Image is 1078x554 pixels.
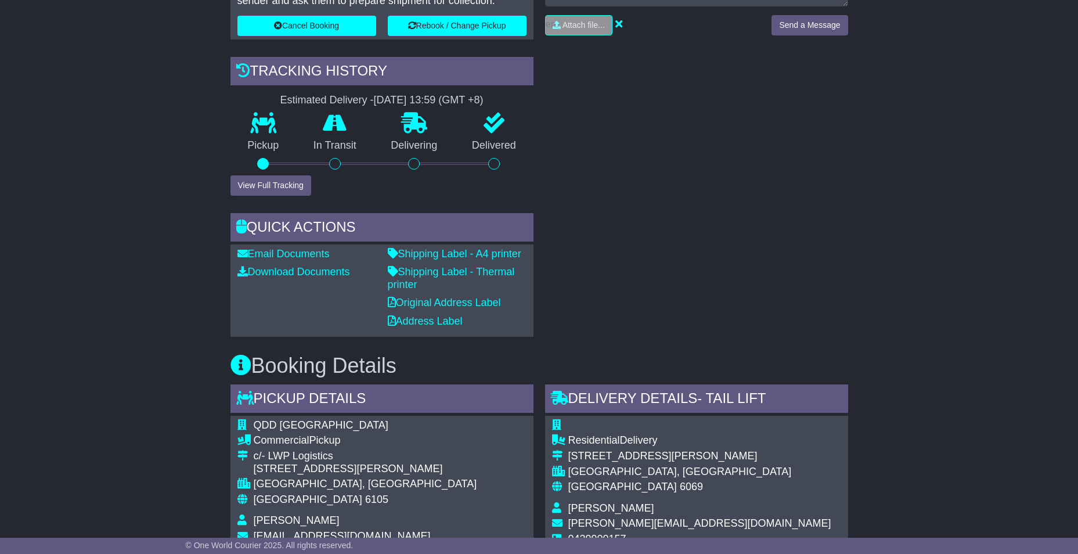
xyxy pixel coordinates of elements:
[230,94,533,107] div: Estimated Delivery -
[388,248,521,260] a: Shipping Label - A4 printer
[254,434,309,446] span: Commercial
[254,478,477,491] div: [GEOGRAPHIC_DATA], [GEOGRAPHIC_DATA]
[230,354,848,377] h3: Booking Details
[568,481,677,492] span: [GEOGRAPHIC_DATA]
[237,266,350,278] a: Download Documents
[374,139,455,152] p: Delivering
[388,315,463,327] a: Address Label
[374,94,484,107] div: [DATE] 13:59 (GMT +8)
[771,15,848,35] button: Send a Message
[388,16,527,36] button: Rebook / Change Pickup
[230,139,297,152] p: Pickup
[230,384,533,416] div: Pickup Details
[296,139,374,152] p: In Transit
[254,515,340,526] span: [PERSON_NAME]
[388,266,515,290] a: Shipping Label - Thermal printer
[230,57,533,88] div: Tracking history
[254,419,388,431] span: QDD [GEOGRAPHIC_DATA]
[568,434,831,447] div: Delivery
[230,213,533,244] div: Quick Actions
[230,175,311,196] button: View Full Tracking
[568,517,831,529] span: [PERSON_NAME][EMAIL_ADDRESS][DOMAIN_NAME]
[680,481,703,492] span: 6069
[254,530,431,542] span: [EMAIL_ADDRESS][DOMAIN_NAME]
[254,434,477,447] div: Pickup
[455,139,533,152] p: Delivered
[568,502,654,514] span: [PERSON_NAME]
[545,384,848,416] div: Delivery Details
[697,390,766,406] span: - Tail Lift
[388,297,501,308] a: Original Address Label
[568,450,831,463] div: [STREET_ADDRESS][PERSON_NAME]
[254,494,362,505] span: [GEOGRAPHIC_DATA]
[254,463,477,476] div: [STREET_ADDRESS][PERSON_NAME]
[237,16,376,36] button: Cancel Booking
[186,541,354,550] span: © One World Courier 2025. All rights reserved.
[568,434,620,446] span: Residential
[254,450,477,463] div: c/- LWP Logistics
[365,494,388,505] span: 6105
[568,533,626,545] span: 0439900157
[568,466,831,479] div: [GEOGRAPHIC_DATA], [GEOGRAPHIC_DATA]
[237,248,330,260] a: Email Documents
